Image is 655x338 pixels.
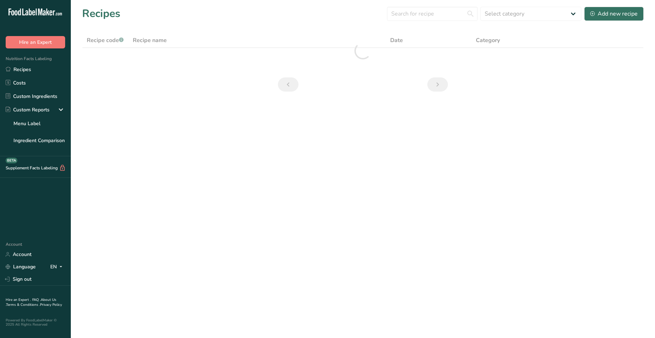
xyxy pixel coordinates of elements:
[584,7,644,21] button: Add new recipe
[32,297,41,302] a: FAQ .
[387,7,478,21] input: Search for recipe
[6,297,31,302] a: Hire an Expert .
[6,318,65,327] div: Powered By FoodLabelMaker © 2025 All Rights Reserved
[6,261,36,273] a: Language
[427,77,448,92] a: Next page
[50,263,65,271] div: EN
[6,106,50,113] div: Custom Reports
[6,302,40,307] a: Terms & Conditions .
[590,10,638,18] div: Add new recipe
[40,302,62,307] a: Privacy Policy
[82,6,120,22] h1: Recipes
[6,297,56,307] a: About Us .
[278,77,298,92] a: Previous page
[6,158,17,163] div: BETA
[6,36,65,48] button: Hire an Expert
